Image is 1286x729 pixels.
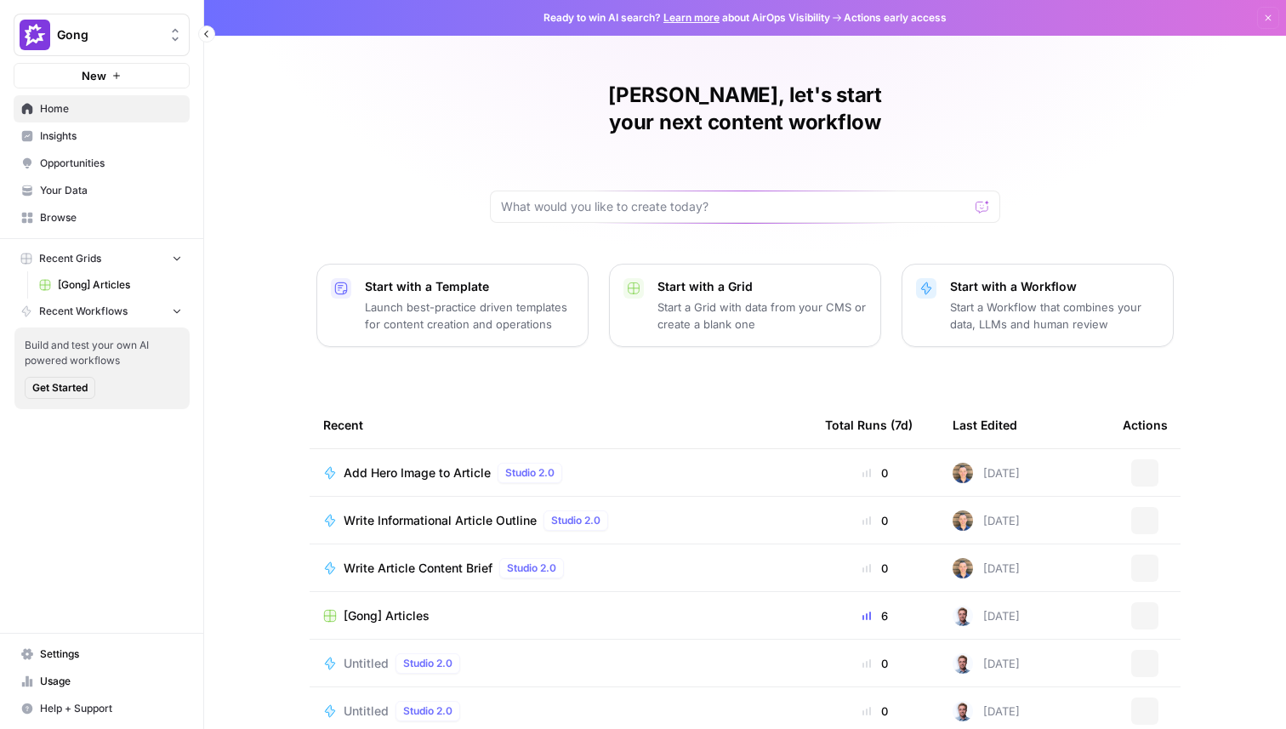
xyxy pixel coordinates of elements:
p: Start with a Grid [657,278,867,295]
span: New [82,67,106,84]
span: Get Started [32,380,88,396]
img: 50s1itr6iuawd1zoxsc8bt0iyxwq [953,510,973,531]
input: What would you like to create today? [501,198,969,215]
span: Recent Workflows [39,304,128,319]
div: [DATE] [953,701,1020,721]
a: [Gong] Articles [323,607,798,624]
span: Studio 2.0 [403,703,452,719]
a: UntitledStudio 2.0 [323,701,798,721]
span: Studio 2.0 [505,465,555,481]
span: Ready to win AI search? about AirOps Visibility [543,10,830,26]
span: Untitled [344,655,389,672]
div: 6 [825,607,925,624]
span: Help + Support [40,701,182,716]
div: [DATE] [953,606,1020,626]
span: [Gong] Articles [58,277,182,293]
div: 0 [825,703,925,720]
p: Start a Grid with data from your CMS or create a blank one [657,299,867,333]
span: Studio 2.0 [551,513,600,528]
a: Learn more [663,11,720,24]
button: Get Started [25,377,95,399]
span: Usage [40,674,182,689]
span: Opportunities [40,156,182,171]
img: bf076u973kud3p63l3g8gndu11n6 [953,653,973,674]
p: Start a Workflow that combines your data, LLMs and human review [950,299,1159,333]
div: 0 [825,560,925,577]
span: Your Data [40,183,182,198]
div: 0 [825,655,925,672]
span: Add Hero Image to Article [344,464,491,481]
span: Write Article Content Brief [344,560,492,577]
span: [Gong] Articles [344,607,430,624]
a: Insights [14,122,190,150]
button: New [14,63,190,88]
span: Studio 2.0 [403,656,452,671]
div: [DATE] [953,653,1020,674]
span: Recent Grids [39,251,101,266]
span: Untitled [344,703,389,720]
img: bf076u973kud3p63l3g8gndu11n6 [953,701,973,721]
a: Usage [14,668,190,695]
a: Write Informational Article OutlineStudio 2.0 [323,510,798,531]
h1: [PERSON_NAME], let's start your next content workflow [490,82,1000,136]
a: Your Data [14,177,190,204]
div: Last Edited [953,402,1017,448]
span: Settings [40,646,182,662]
a: Settings [14,641,190,668]
div: Actions [1123,402,1168,448]
a: [Gong] Articles [31,271,190,299]
a: Browse [14,204,190,231]
span: Studio 2.0 [507,561,556,576]
a: UntitledStudio 2.0 [323,653,798,674]
p: Launch best-practice driven templates for content creation and operations [365,299,574,333]
span: Actions early access [844,10,947,26]
div: 0 [825,464,925,481]
p: Start with a Template [365,278,574,295]
div: Recent [323,402,798,448]
a: Home [14,95,190,122]
button: Start with a GridStart a Grid with data from your CMS or create a blank one [609,264,881,347]
span: Write Informational Article Outline [344,512,537,529]
div: 0 [825,512,925,529]
span: Build and test your own AI powered workflows [25,338,179,368]
button: Workspace: Gong [14,14,190,56]
span: Browse [40,210,182,225]
div: [DATE] [953,510,1020,531]
p: Start with a Workflow [950,278,1159,295]
span: Gong [57,26,160,43]
span: Home [40,101,182,117]
button: Start with a WorkflowStart a Workflow that combines your data, LLMs and human review [902,264,1174,347]
a: Write Article Content BriefStudio 2.0 [323,558,798,578]
a: Opportunities [14,150,190,177]
div: [DATE] [953,558,1020,578]
span: Insights [40,128,182,144]
img: 50s1itr6iuawd1zoxsc8bt0iyxwq [953,463,973,483]
img: 50s1itr6iuawd1zoxsc8bt0iyxwq [953,558,973,578]
img: Gong Logo [20,20,50,50]
div: [DATE] [953,463,1020,483]
div: Total Runs (7d) [825,402,913,448]
button: Recent Workflows [14,299,190,324]
a: Add Hero Image to ArticleStudio 2.0 [323,463,798,483]
img: bf076u973kud3p63l3g8gndu11n6 [953,606,973,626]
button: Recent Grids [14,246,190,271]
button: Start with a TemplateLaunch best-practice driven templates for content creation and operations [316,264,589,347]
button: Help + Support [14,695,190,722]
